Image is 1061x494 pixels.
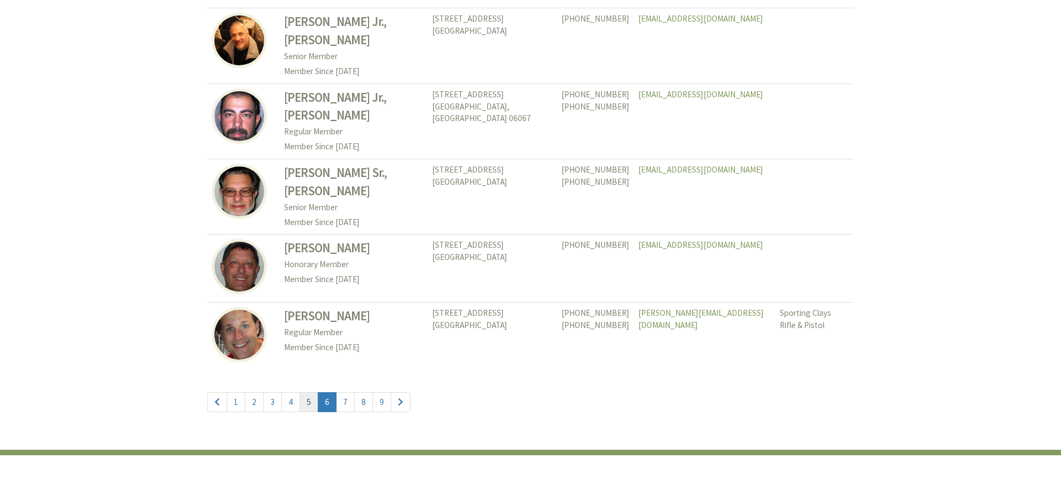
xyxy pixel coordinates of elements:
a: [EMAIL_ADDRESS][DOMAIN_NAME] [638,240,763,250]
td: [PHONE_NUMBER] [557,8,634,84]
h3: [PERSON_NAME] [284,239,423,257]
img: Michael Parisi [212,164,267,219]
a: [EMAIL_ADDRESS][DOMAIN_NAME] [638,13,763,24]
p: Regular Member [284,124,423,139]
td: [STREET_ADDRESS] [GEOGRAPHIC_DATA] [428,159,557,234]
p: Honorary Member [284,257,423,272]
p: Senior Member [284,200,423,215]
p: Regular Member [284,325,423,340]
a: [EMAIL_ADDRESS][DOMAIN_NAME] [638,89,763,100]
a: 1 [227,392,245,412]
td: [PHONE_NUMBER] [557,235,634,303]
td: [STREET_ADDRESS] [GEOGRAPHIC_DATA] [428,8,557,84]
nav: Page Navigation [207,381,854,424]
td: [PHONE_NUMBER] [PHONE_NUMBER] [557,303,634,370]
p: Senior Member [284,49,423,64]
td: [PHONE_NUMBER] [PHONE_NUMBER] [557,84,634,159]
p: Member Since [DATE] [284,340,423,355]
a: 9 [372,392,391,412]
p: Member Since [DATE] [284,215,423,230]
td: [STREET_ADDRESS] [GEOGRAPHIC_DATA] [428,235,557,303]
td: Sporting Clays Rifle & Pistol [775,303,854,370]
img: Michael Parisi [212,89,267,144]
img: Joseph Parillo [212,13,267,68]
a: [PERSON_NAME][EMAIL_ADDRESS][DOMAIN_NAME] [638,308,764,330]
a: 6 [318,392,337,412]
a: 4 [281,392,300,412]
a: [EMAIL_ADDRESS][DOMAIN_NAME] [638,164,763,175]
a: 3 [263,392,282,412]
h3: [PERSON_NAME] Sr., [PERSON_NAME] [284,164,423,200]
a: 2 [245,392,264,412]
a: 5 [300,392,318,412]
p: Member Since [DATE] [284,64,423,79]
img: Erik Parks [212,307,267,362]
p: Member Since [DATE] [284,139,423,154]
a: 8 [354,392,373,412]
p: Member Since [DATE] [284,272,423,287]
img: Rob Parker [212,239,267,294]
h3: [PERSON_NAME] Jr., [PERSON_NAME] [284,13,423,49]
h3: [PERSON_NAME] [284,307,423,325]
h3: [PERSON_NAME] Jr., [PERSON_NAME] [284,89,423,125]
td: [STREET_ADDRESS] [GEOGRAPHIC_DATA] [428,303,557,370]
td: [STREET_ADDRESS] [GEOGRAPHIC_DATA], [GEOGRAPHIC_DATA] 06067 [428,84,557,159]
a: 7 [336,392,355,412]
td: [PHONE_NUMBER] [PHONE_NUMBER] [557,159,634,234]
